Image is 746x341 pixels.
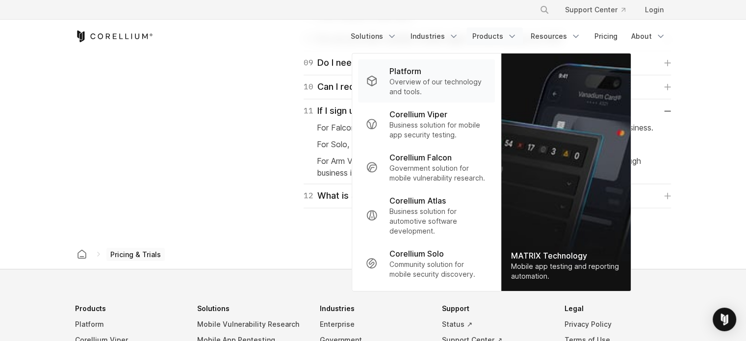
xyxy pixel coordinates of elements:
p: Overview of our technology and tools. [389,77,487,97]
span: 09 [304,56,313,70]
a: Login [637,1,671,19]
a: Corellium Falcon Government solution for mobile vulnerability research. [358,146,495,189]
div: Can I request multiple trials? [304,80,437,94]
div: Open Intercom Messenger [713,308,736,331]
a: Products [466,27,523,45]
p: For Arm Virtual Hardware (AVH), you can provide a credit card online or purchase through business... [317,155,658,179]
p: Platform [389,65,421,77]
p: Corellium Viper [389,108,447,120]
div: Do I need to provide a credit card? [304,56,463,70]
p: Community solution for mobile security discovery. [389,260,487,279]
span: 11 [304,104,313,118]
p: Business solution for mobile app security testing. [389,120,487,140]
a: Resources [525,27,587,45]
a: Corellium Atlas Business solution for automotive software development. [358,189,495,242]
a: Mobile Vulnerability Research [197,316,304,332]
span: 12 [304,189,313,203]
a: 09Do I need to provide a credit card? [304,56,671,70]
p: Government solution for mobile vulnerability research. [389,163,487,183]
div: If I sign up after a trial, what payment methods do you accept? [304,104,580,118]
span: Pricing & Trials [106,248,165,262]
a: Solutions [345,27,403,45]
button: Search [536,1,553,19]
a: Corellium Viper Business solution for mobile app security testing. [358,103,495,146]
div: MATRIX Technology [511,250,621,262]
a: Industries [405,27,464,45]
a: Enterprise [320,316,427,332]
a: Corellium home [73,247,91,261]
div: What is a "device-hour" and a "core-hour?" [304,189,497,203]
a: Support Center [557,1,633,19]
a: Platform [75,316,182,332]
div: Navigation Menu [345,27,671,45]
div: Mobile app testing and reporting automation. [511,262,621,281]
a: 10Can I request multiple trials? [304,80,671,94]
p: For Solo, we offer monthly subscriptions for which we only accept credit cards online. [317,138,658,150]
p: Corellium Falcon [389,152,452,163]
a: 12What is a "device-hour" and a "core-hour?" [304,189,671,203]
a: Platform Overview of our technology and tools. [358,59,495,103]
a: MATRIX Technology Mobile app testing and reporting automation. [501,53,631,291]
a: 11If I sign up after a trial, what payment methods do you accept? [304,104,671,118]
p: Business solution for automotive software development. [389,207,487,236]
a: Corellium Home [75,30,153,42]
a: About [625,27,671,45]
a: Status ↗ [442,316,549,332]
a: Corellium Solo Community solution for mobile security discovery. [358,242,495,285]
p: Corellium Atlas [389,195,446,207]
p: For Falcon, Viper, and Atlas, we offer annual subscriptions that are invoiced to your business. [317,122,658,133]
div: Navigation Menu [528,1,671,19]
span: 10 [304,80,313,94]
img: Matrix_WebNav_1x [501,53,631,291]
a: Pricing [589,27,623,45]
p: Corellium Solo [389,248,444,260]
a: Privacy Policy [565,316,671,332]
